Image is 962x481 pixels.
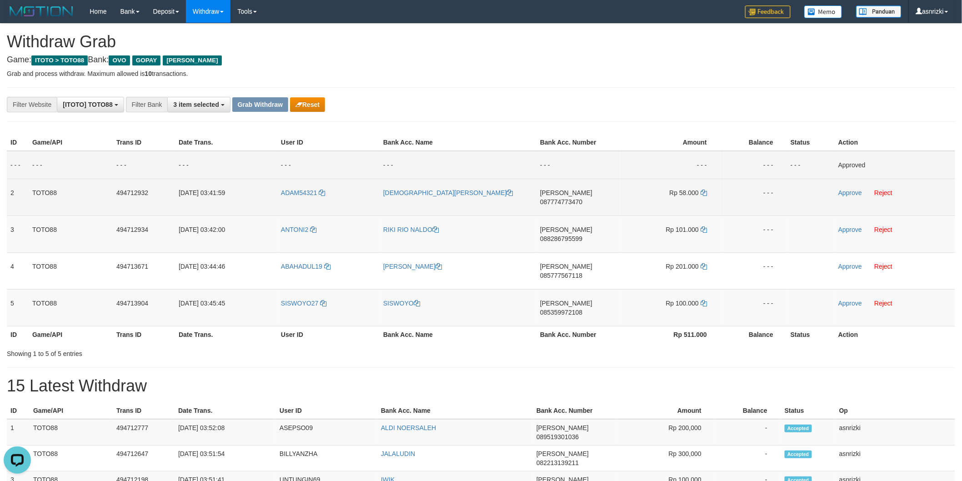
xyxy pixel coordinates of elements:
[7,134,29,151] th: ID
[116,226,148,233] span: 494712934
[536,326,621,343] th: Bank Acc. Number
[276,402,377,419] th: User ID
[113,326,175,343] th: Trans ID
[721,151,787,179] td: - - -
[787,326,835,343] th: Status
[7,326,29,343] th: ID
[540,226,592,233] span: [PERSON_NAME]
[29,134,113,151] th: Game/API
[277,326,380,343] th: User ID
[540,309,582,316] span: Copy 085359972108 to clipboard
[721,252,787,289] td: - - -
[721,215,787,252] td: - - -
[175,326,277,343] th: Date Trans.
[57,97,124,112] button: [ITOTO] TOTO88
[7,419,30,446] td: 1
[116,263,148,270] span: 494713671
[383,263,442,270] a: [PERSON_NAME]
[29,179,113,215] td: TOTO88
[175,419,276,446] td: [DATE] 03:52:08
[874,263,892,270] a: Reject
[540,300,592,307] span: [PERSON_NAME]
[670,189,699,196] span: Rp 58.000
[540,263,592,270] span: [PERSON_NAME]
[715,446,781,471] td: -
[838,189,862,196] a: Approve
[179,226,225,233] span: [DATE] 03:42:00
[175,134,277,151] th: Date Trans.
[113,402,175,419] th: Trans ID
[383,189,513,196] a: [DEMOGRAPHIC_DATA][PERSON_NAME]
[30,419,113,446] td: TOTO88
[540,235,582,242] span: Copy 088286795599 to clipboard
[536,134,621,151] th: Bank Acc. Number
[29,151,113,179] td: - - -
[4,4,31,31] button: Open LiveChat chat widget
[835,151,955,179] td: Approved
[616,419,715,446] td: Rp 200,000
[7,5,76,18] img: MOTION_logo.png
[281,226,308,233] span: ANTONI2
[536,424,589,431] span: [PERSON_NAME]
[63,101,112,108] span: [ITOTO] TOTO88
[874,300,892,307] a: Reject
[113,419,175,446] td: 494712777
[30,402,113,419] th: Game/API
[721,326,787,343] th: Balance
[290,97,325,112] button: Reset
[281,300,318,307] span: SISWOYO27
[281,263,331,270] a: ABAHADUL19
[383,300,420,307] a: SISWOYO
[621,151,721,179] td: - - -
[874,189,892,196] a: Reject
[856,5,902,18] img: panduan.png
[836,402,955,419] th: Op
[116,300,148,307] span: 494713904
[536,151,621,179] td: - - -
[175,402,276,419] th: Date Trans.
[785,451,812,458] span: Accepted
[721,289,787,326] td: - - -
[7,179,29,215] td: 2
[167,97,230,112] button: 3 item selected
[804,5,842,18] img: Button%20Memo.svg
[540,189,592,196] span: [PERSON_NAME]
[7,69,955,78] p: Grab and process withdraw. Maximum allowed is transactions.
[666,263,699,270] span: Rp 201.000
[836,446,955,471] td: asnrizki
[179,263,225,270] span: [DATE] 03:44:46
[787,134,835,151] th: Status
[616,402,715,419] th: Amount
[179,300,225,307] span: [DATE] 03:45:45
[277,134,380,151] th: User ID
[721,134,787,151] th: Balance
[381,450,415,457] a: JALALUDIN
[7,346,394,358] div: Showing 1 to 5 of 5 entries
[701,226,707,233] a: Copy 101000 to clipboard
[380,326,536,343] th: Bank Acc. Name
[787,151,835,179] td: - - -
[7,215,29,252] td: 3
[175,151,277,179] td: - - -
[838,263,862,270] a: Approve
[29,289,113,326] td: TOTO88
[666,226,699,233] span: Rp 101.000
[277,151,380,179] td: - - -
[536,459,579,466] span: Copy 082213139211 to clipboard
[715,402,781,419] th: Balance
[113,134,175,151] th: Trans ID
[173,101,219,108] span: 3 item selected
[621,326,721,343] th: Rp 511.000
[533,402,616,419] th: Bank Acc. Number
[785,425,812,432] span: Accepted
[276,446,377,471] td: BILLYANZHA
[7,33,955,51] h1: Withdraw Grab
[838,226,862,233] a: Approve
[281,189,325,196] a: ADAM54321
[281,300,326,307] a: SISWOYO27
[7,402,30,419] th: ID
[874,226,892,233] a: Reject
[616,446,715,471] td: Rp 300,000
[7,55,955,65] h4: Game: Bank:
[281,263,322,270] span: ABAHADUL19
